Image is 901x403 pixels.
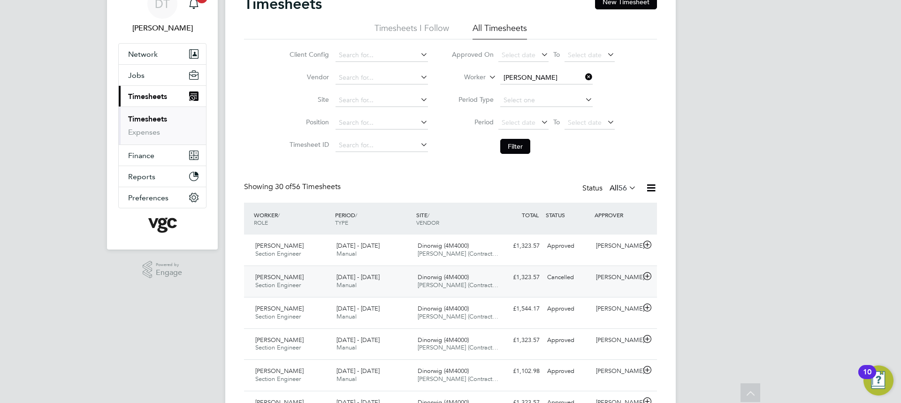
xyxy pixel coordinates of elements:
[287,95,329,104] label: Site
[275,182,292,191] span: 30 of
[287,140,329,149] label: Timesheet ID
[128,172,155,181] span: Reports
[568,118,602,127] span: Select date
[418,273,469,281] span: Dinorwig (4M4000)
[451,50,494,59] label: Approved On
[336,304,380,312] span: [DATE] - [DATE]
[336,49,428,62] input: Search for...
[119,145,206,166] button: Finance
[418,312,498,320] span: [PERSON_NAME] (Contract…
[156,269,182,277] span: Engage
[543,333,592,348] div: Approved
[500,94,593,107] input: Select one
[118,218,206,233] a: Go to home page
[543,301,592,317] div: Approved
[495,301,543,317] div: £1,544.17
[278,211,280,219] span: /
[335,219,348,226] span: TYPE
[550,48,563,61] span: To
[473,23,527,39] li: All Timesheets
[416,219,439,226] span: VENDOR
[418,343,498,351] span: [PERSON_NAME] (Contract…
[443,73,486,82] label: Worker
[618,183,627,193] span: 56
[118,23,206,34] span: Daniel Templeton
[336,94,428,107] input: Search for...
[414,206,495,231] div: SITE
[550,116,563,128] span: To
[336,250,357,258] span: Manual
[418,242,469,250] span: Dinorwig (4M4000)
[495,333,543,348] div: £1,323.57
[119,187,206,208] button: Preferences
[336,367,380,375] span: [DATE] - [DATE]
[568,51,602,59] span: Select date
[336,312,357,320] span: Manual
[336,116,428,129] input: Search for...
[119,44,206,64] button: Network
[252,206,333,231] div: WORKER
[592,364,641,379] div: [PERSON_NAME]
[502,118,535,127] span: Select date
[156,261,182,269] span: Powered by
[336,336,380,344] span: [DATE] - [DATE]
[418,304,469,312] span: Dinorwig (4M4000)
[543,270,592,285] div: Cancelled
[119,166,206,187] button: Reports
[451,118,494,126] label: Period
[255,367,304,375] span: [PERSON_NAME]
[336,139,428,152] input: Search for...
[543,206,592,223] div: STATUS
[592,333,641,348] div: [PERSON_NAME]
[592,206,641,223] div: APPROVER
[336,375,357,383] span: Manual
[128,128,160,137] a: Expenses
[495,270,543,285] div: £1,323.57
[128,50,158,59] span: Network
[500,71,593,84] input: Search for...
[255,375,301,383] span: Section Engineer
[592,238,641,254] div: [PERSON_NAME]
[336,273,380,281] span: [DATE] - [DATE]
[592,301,641,317] div: [PERSON_NAME]
[254,219,268,226] span: ROLE
[119,106,206,144] div: Timesheets
[418,367,469,375] span: Dinorwig (4M4000)
[128,193,168,202] span: Preferences
[287,73,329,81] label: Vendor
[333,206,414,231] div: PERIOD
[255,273,304,281] span: [PERSON_NAME]
[287,50,329,59] label: Client Config
[255,343,301,351] span: Section Engineer
[418,281,498,289] span: [PERSON_NAME] (Contract…
[143,261,183,279] a: Powered byEngage
[275,182,341,191] span: 56 Timesheets
[522,211,539,219] span: TOTAL
[119,86,206,106] button: Timesheets
[543,238,592,254] div: Approved
[592,270,641,285] div: [PERSON_NAME]
[119,65,206,85] button: Jobs
[428,211,429,219] span: /
[610,183,636,193] label: All
[495,364,543,379] div: £1,102.98
[863,372,871,384] div: 10
[255,312,301,320] span: Section Engineer
[418,336,469,344] span: Dinorwig (4M4000)
[543,364,592,379] div: Approved
[582,182,638,195] div: Status
[255,281,301,289] span: Section Engineer
[500,139,530,154] button: Filter
[495,238,543,254] div: £1,323.57
[336,242,380,250] span: [DATE] - [DATE]
[148,218,177,233] img: vgcgroup-logo-retina.png
[255,336,304,344] span: [PERSON_NAME]
[451,95,494,104] label: Period Type
[255,304,304,312] span: [PERSON_NAME]
[336,343,357,351] span: Manual
[502,51,535,59] span: Select date
[863,365,893,395] button: Open Resource Center, 10 new notifications
[128,114,167,123] a: Timesheets
[255,250,301,258] span: Section Engineer
[128,151,154,160] span: Finance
